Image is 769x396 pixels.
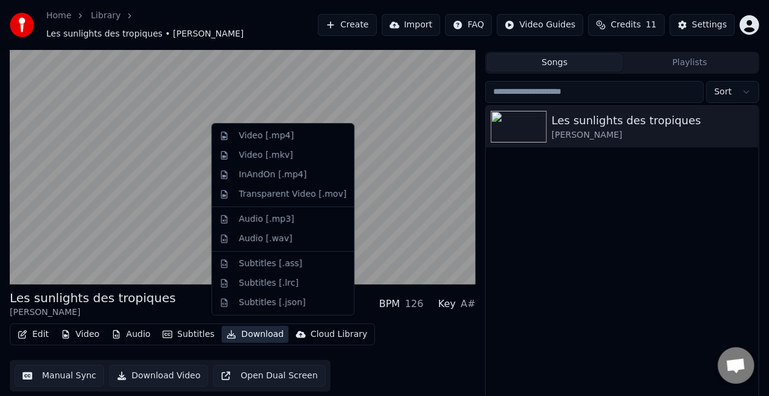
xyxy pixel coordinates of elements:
button: Download Video [109,365,208,387]
div: A# [461,297,476,311]
div: Key [438,297,456,311]
button: Manual Sync [15,365,104,387]
div: Cloud Library [311,328,367,341]
div: Video [.mp4] [239,130,293,142]
div: BPM [379,297,400,311]
button: Subtitles [158,326,219,343]
button: Download [222,326,289,343]
a: Open chat [718,347,754,384]
span: Credits [611,19,641,31]
a: Library [91,10,121,22]
div: Les sunlights des tropiques [10,289,176,306]
button: FAQ [445,14,492,36]
button: Video Guides [497,14,583,36]
div: [PERSON_NAME] [10,306,176,319]
div: Subtitles [.lrc] [239,277,298,289]
button: Songs [487,54,622,71]
div: Les sunlights des tropiques [552,112,754,129]
button: Audio [107,326,155,343]
button: Create [318,14,377,36]
div: 126 [405,297,424,311]
nav: breadcrumb [46,10,318,40]
div: Audio [.wav] [239,233,292,245]
img: youka [10,13,34,37]
button: Open Dual Screen [213,365,326,387]
button: Edit [13,326,54,343]
div: Settings [692,19,727,31]
button: Credits11 [588,14,664,36]
button: Video [56,326,104,343]
div: [PERSON_NAME] [552,129,754,141]
span: Les sunlights des tropiques • [PERSON_NAME] [46,28,244,40]
span: 11 [646,19,657,31]
div: InAndOn [.mp4] [239,169,307,181]
div: Audio [.mp3] [239,213,294,225]
a: Home [46,10,71,22]
div: Transparent Video [.mov] [239,188,346,200]
div: Video [.mkv] [239,149,293,161]
div: Subtitles [.ass] [239,258,302,270]
button: Settings [670,14,735,36]
span: Sort [714,86,732,98]
div: Subtitles [.json] [239,297,306,309]
button: Playlists [622,54,757,71]
button: Import [382,14,440,36]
